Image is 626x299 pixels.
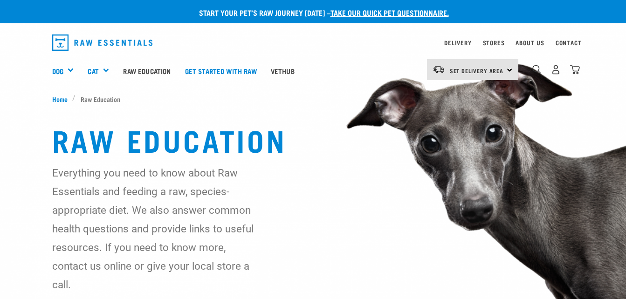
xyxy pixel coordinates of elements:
a: Home [52,94,73,104]
a: Delivery [444,41,471,44]
a: take our quick pet questionnaire. [330,10,449,14]
img: Raw Essentials Logo [52,34,153,51]
a: About Us [516,41,544,44]
img: home-icon-1@2x.png [532,65,541,74]
img: home-icon@2x.png [570,65,580,75]
span: Set Delivery Area [450,69,504,72]
img: user.png [551,65,561,75]
a: Raw Education [116,52,178,89]
nav: dropdown navigation [45,31,582,54]
span: Home [52,94,68,104]
nav: breadcrumbs [52,94,574,104]
a: Contact [556,41,582,44]
a: Stores [483,41,505,44]
a: Get started with Raw [178,52,264,89]
a: Dog [52,66,63,76]
p: Everything you need to know about Raw Essentials and feeding a raw, species-appropriate diet. We ... [52,163,261,294]
h1: Raw Education [52,122,574,156]
img: van-moving.png [433,65,445,74]
a: Vethub [264,52,302,89]
a: Cat [88,66,98,76]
